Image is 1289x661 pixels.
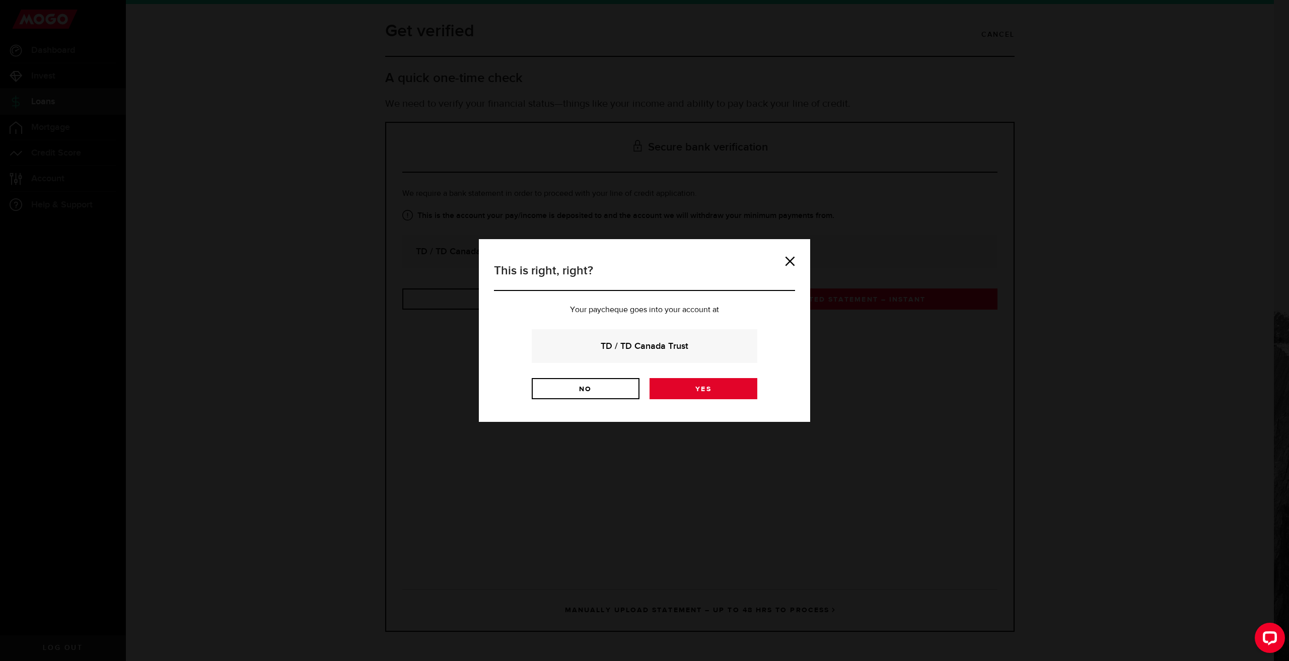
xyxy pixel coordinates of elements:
[532,378,639,399] a: No
[650,378,757,399] a: Yes
[1247,619,1289,661] iframe: LiveChat chat widget
[545,339,744,353] strong: TD / TD Canada Trust
[494,306,795,314] p: Your paycheque goes into your account at
[494,262,795,291] h3: This is right, right?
